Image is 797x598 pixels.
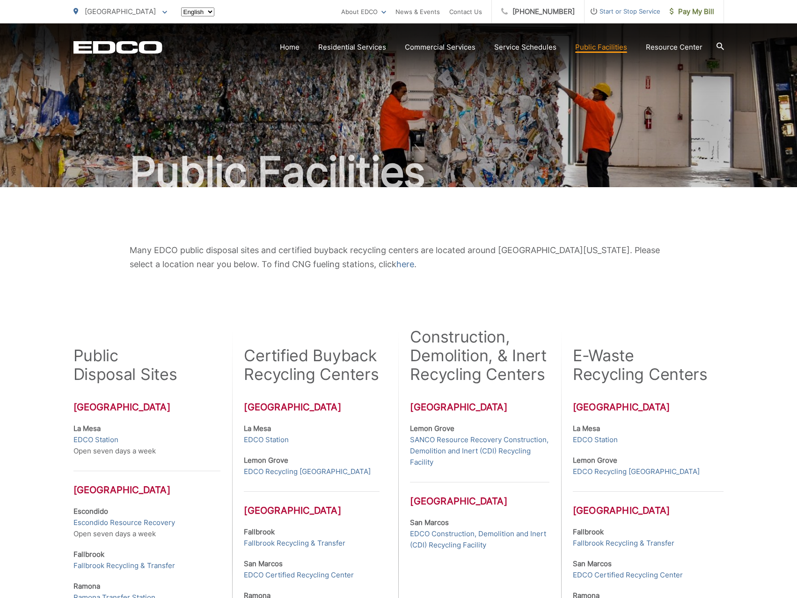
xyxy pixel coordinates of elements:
[575,42,627,53] a: Public Facilities
[318,42,386,53] a: Residential Services
[73,434,118,445] a: EDCO Station
[573,569,683,581] a: EDCO Certified Recycling Center
[73,41,162,54] a: EDCD logo. Return to the homepage.
[573,401,724,413] h3: [GEOGRAPHIC_DATA]
[73,424,101,433] strong: La Mesa
[244,491,380,516] h3: [GEOGRAPHIC_DATA]
[573,559,612,568] strong: San Marcos
[494,42,556,53] a: Service Schedules
[244,434,289,445] a: EDCO Station
[410,482,549,507] h3: [GEOGRAPHIC_DATA]
[395,6,440,17] a: News & Events
[573,538,674,549] a: Fallbrook Recycling & Transfer
[280,42,300,53] a: Home
[244,401,380,413] h3: [GEOGRAPHIC_DATA]
[73,401,221,413] h3: [GEOGRAPHIC_DATA]
[73,550,104,559] strong: Fallbrook
[396,257,414,271] a: here
[410,424,454,433] strong: Lemon Grove
[244,456,288,465] strong: Lemon Grove
[244,569,354,581] a: EDCO Certified Recycling Center
[73,423,221,457] p: Open seven days a week
[73,582,100,591] strong: Ramona
[410,401,549,413] h3: [GEOGRAPHIC_DATA]
[405,42,475,53] a: Commercial Services
[85,7,156,16] span: [GEOGRAPHIC_DATA]
[573,527,604,536] strong: Fallbrook
[73,506,221,540] p: Open seven days a week
[410,528,549,551] a: EDCO Construction, Demolition and Inert (CDI) Recycling Facility
[244,559,283,568] strong: San Marcos
[670,6,714,17] span: Pay My Bill
[341,6,386,17] a: About EDCO
[73,471,221,496] h3: [GEOGRAPHIC_DATA]
[181,7,214,16] select: Select a language
[73,149,724,196] h1: Public Facilities
[449,6,482,17] a: Contact Us
[244,527,275,536] strong: Fallbrook
[244,538,345,549] a: Fallbrook Recycling & Transfer
[573,346,708,384] h2: E-Waste Recycling Centers
[73,507,108,516] strong: Escondido
[646,42,702,53] a: Resource Center
[573,424,600,433] strong: La Mesa
[244,346,380,384] h2: Certified Buyback Recycling Centers
[410,434,549,468] a: SANCO Resource Recovery Construction, Demolition and Inert (CDI) Recycling Facility
[410,328,549,384] h2: Construction, Demolition, & Inert Recycling Centers
[573,466,700,477] a: EDCO Recycling [GEOGRAPHIC_DATA]
[244,424,271,433] strong: La Mesa
[410,518,449,527] strong: San Marcos
[244,466,371,477] a: EDCO Recycling [GEOGRAPHIC_DATA]
[73,346,177,384] h2: Public Disposal Sites
[73,517,175,528] a: Escondido Resource Recovery
[573,491,724,516] h3: [GEOGRAPHIC_DATA]
[573,434,618,445] a: EDCO Station
[73,560,175,571] a: Fallbrook Recycling & Transfer
[573,456,617,465] strong: Lemon Grove
[130,245,660,269] span: Many EDCO public disposal sites and certified buyback recycling centers are located around [GEOGR...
